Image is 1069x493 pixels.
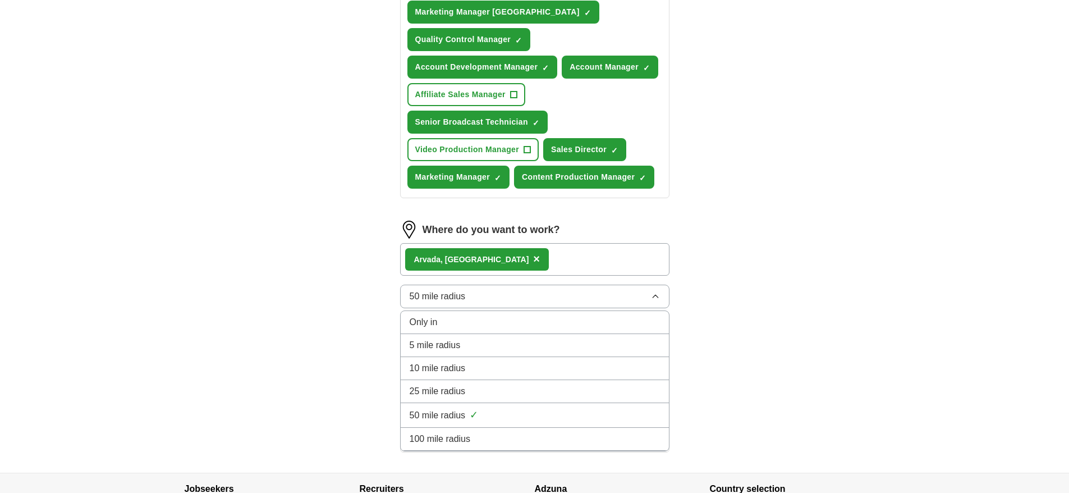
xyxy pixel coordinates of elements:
[415,171,490,183] span: Marketing Manager
[407,28,531,51] button: Quality Control Manager✓
[570,61,639,73] span: Account Manager
[410,316,438,329] span: Only in
[400,221,418,239] img: location.png
[407,111,548,134] button: Senior Broadcast Technician✓
[470,408,478,423] span: ✓
[562,56,658,79] button: Account Manager✓
[494,174,501,182] span: ✓
[407,1,599,24] button: Marketing Manager [GEOGRAPHIC_DATA]✓
[639,174,646,182] span: ✓
[400,285,669,308] button: 50 mile radius
[407,83,525,106] button: Affiliate Sales Manager
[542,63,549,72] span: ✓
[533,253,540,265] span: ×
[533,251,540,268] button: ×
[543,138,626,161] button: Sales Director✓
[407,56,558,79] button: Account Development Manager✓
[414,254,529,266] div: Arvada, [GEOGRAPHIC_DATA]
[514,166,654,189] button: Content Production Manager✓
[515,36,522,45] span: ✓
[415,144,520,156] span: Video Production Manager
[410,362,466,375] span: 10 mile radius
[551,144,607,156] span: Sales Director
[410,385,466,398] span: 25 mile radius
[415,34,511,45] span: Quality Control Manager
[407,166,510,189] button: Marketing Manager✓
[410,339,461,352] span: 5 mile radius
[522,171,635,183] span: Content Production Manager
[410,432,471,446] span: 100 mile radius
[611,146,618,155] span: ✓
[407,138,539,161] button: Video Production Manager
[410,409,466,422] span: 50 mile radius
[643,63,650,72] span: ✓
[415,89,506,101] span: Affiliate Sales Manager
[415,116,528,128] span: Senior Broadcast Technician
[415,61,538,73] span: Account Development Manager
[410,290,466,303] span: 50 mile radius
[533,118,539,127] span: ✓
[584,8,591,17] span: ✓
[415,6,580,18] span: Marketing Manager [GEOGRAPHIC_DATA]
[423,222,560,238] label: Where do you want to work?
